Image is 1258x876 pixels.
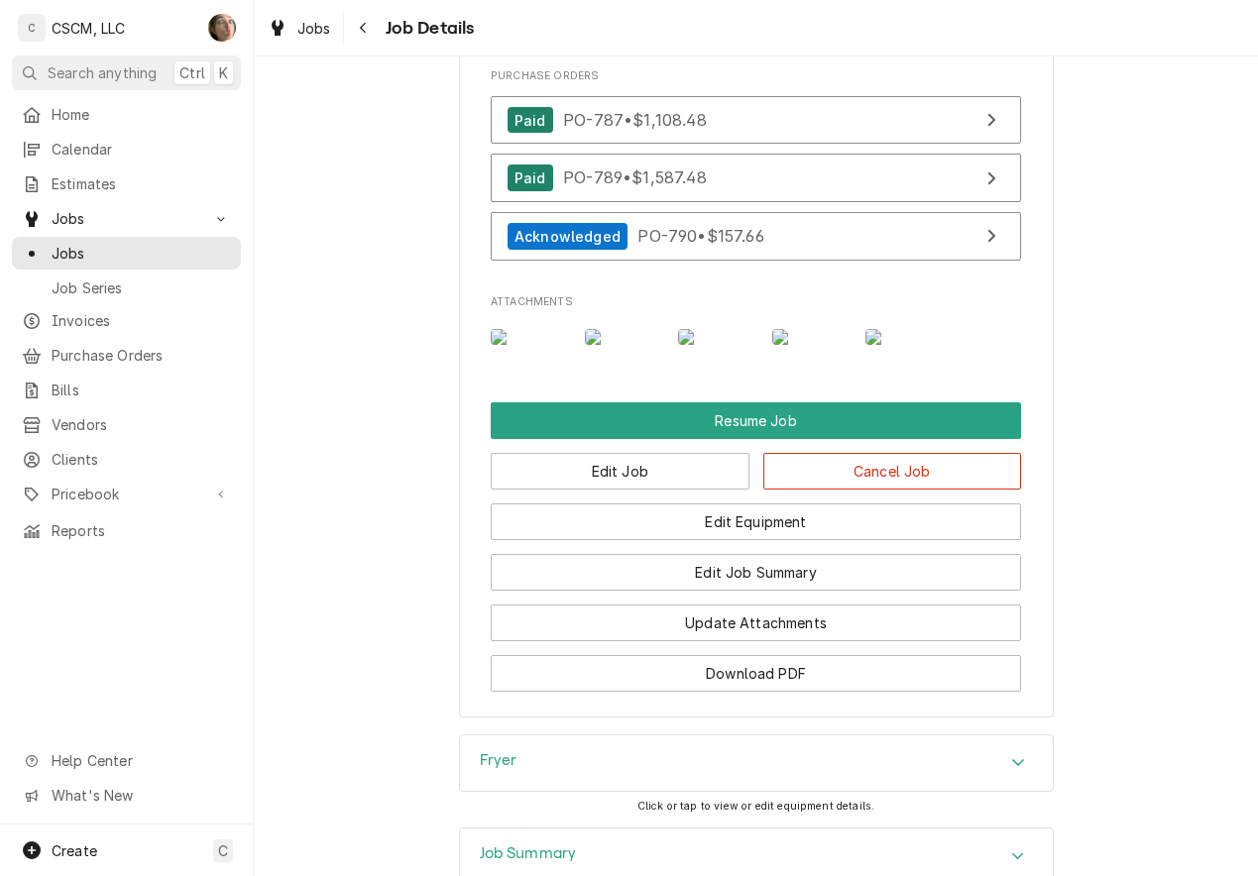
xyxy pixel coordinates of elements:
span: Jobs [297,18,331,39]
a: Calendar [12,133,241,165]
span: Ctrl [179,62,205,83]
div: Fryer [459,734,1054,792]
div: Accordion Header [460,735,1053,791]
a: Go to Help Center [12,744,241,777]
span: Click or tap to view or edit equipment details. [637,800,875,813]
h3: Job Summary [480,844,577,863]
button: Edit Equipment [491,503,1021,540]
a: Bills [12,374,241,406]
button: Search anythingCtrlK [12,55,241,90]
span: PO-789 • $1,587.48 [563,167,707,187]
a: Clients [12,443,241,476]
div: SH [208,14,236,42]
div: Serra Heyen's Avatar [208,14,236,42]
div: C [18,14,46,42]
a: Purchase Orders [12,339,241,372]
button: Navigate back [348,12,380,44]
button: Accordion Details Expand Trigger [460,735,1053,791]
span: Pricebook [52,484,201,504]
div: Acknowledged [508,223,628,250]
img: UTBF9a3ITTi8On0r0kLR [585,329,663,345]
span: PO-790 • $157.66 [637,226,763,246]
div: Button Group Row [491,591,1021,641]
span: Attachments [491,314,1021,362]
img: iiIAHcdhRIi54PtKQCLl [772,329,851,345]
a: Vendors [12,408,241,441]
a: Go to What's New [12,779,241,812]
span: Vendors [52,414,231,435]
span: Calendar [52,139,231,160]
div: Attachments [491,294,1021,361]
a: Job Series [12,272,241,304]
a: Go to Jobs [12,202,241,235]
div: Button Group Row [491,439,1021,490]
button: Download PDF [491,655,1021,692]
a: Estimates [12,167,241,200]
span: Search anything [48,62,157,83]
span: Purchase Orders [52,345,231,366]
span: PO-787 • $1,108.48 [563,110,707,130]
a: Home [12,98,241,131]
div: Button Group Row [491,540,1021,591]
a: Reports [12,514,241,547]
span: Purchase Orders [491,68,1021,84]
span: K [219,62,228,83]
div: Purchase Orders [491,68,1021,270]
div: Button Group Row [491,641,1021,692]
span: Bills [52,380,231,400]
span: Invoices [52,310,231,331]
img: N0lCGWQLucpri51ZHCQA [865,329,944,345]
a: View Purchase Order [491,96,1021,145]
button: Cancel Job [763,453,1022,490]
button: Resume Job [491,402,1021,439]
a: View Purchase Order [491,154,1021,202]
span: Clients [52,449,231,470]
button: Edit Job Summary [491,554,1021,591]
div: CSCM, LLC [52,18,125,39]
span: Jobs [52,208,201,229]
div: Paid [508,107,553,134]
a: View Purchase Order [491,212,1021,261]
span: Job Series [52,277,231,298]
a: Jobs [260,12,339,45]
span: Help Center [52,750,229,771]
button: Update Attachments [491,604,1021,641]
h3: Fryer [480,751,517,770]
div: Paid [508,164,553,191]
a: Invoices [12,304,241,337]
span: What's New [52,785,229,806]
span: Job Details [380,15,475,42]
span: Home [52,104,231,125]
div: Button Group [491,402,1021,692]
span: Estimates [52,173,231,194]
a: Jobs [12,237,241,270]
span: C [218,840,228,861]
span: Attachments [491,294,1021,310]
div: Button Group Row [491,402,1021,439]
div: Button Group Row [491,490,1021,540]
span: Create [52,842,97,859]
button: Edit Job [491,453,749,490]
span: Reports [52,520,231,541]
span: Jobs [52,243,231,264]
img: CWmaneTzScWhXcAC1JjT [491,329,569,345]
img: UnoivII6QMCFvjbAfWwo [678,329,756,345]
a: Go to Pricebook [12,478,241,510]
